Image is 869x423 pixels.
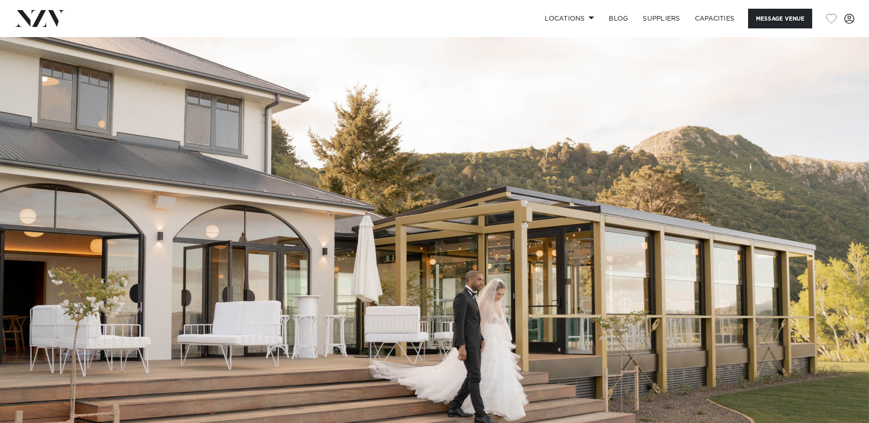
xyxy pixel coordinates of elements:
button: Message Venue [748,9,812,28]
a: SUPPLIERS [635,9,687,28]
a: Capacities [688,9,742,28]
a: BLOG [601,9,635,28]
a: Locations [537,9,601,28]
img: nzv-logo.png [15,10,65,27]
